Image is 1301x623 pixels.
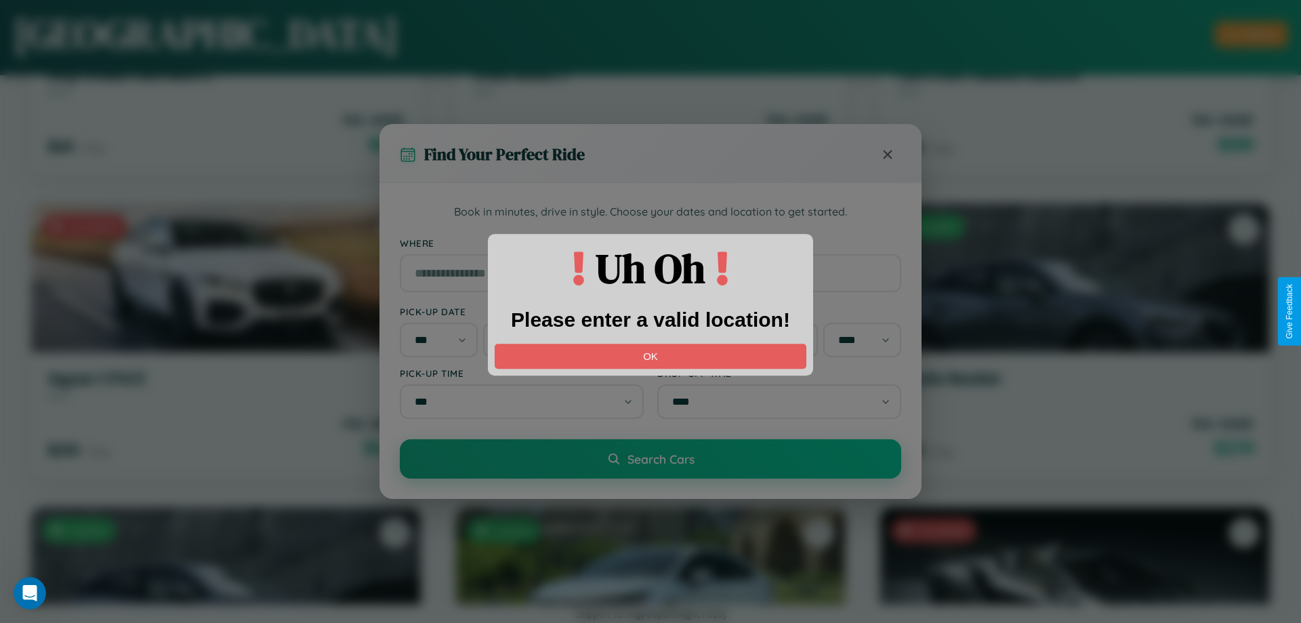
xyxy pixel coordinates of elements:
label: Drop-off Date [657,306,901,317]
label: Drop-off Time [657,367,901,379]
label: Pick-up Time [400,367,644,379]
label: Where [400,237,901,249]
h3: Find Your Perfect Ride [424,143,585,165]
p: Book in minutes, drive in style. Choose your dates and location to get started. [400,203,901,221]
span: Search Cars [627,451,695,466]
label: Pick-up Date [400,306,644,317]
